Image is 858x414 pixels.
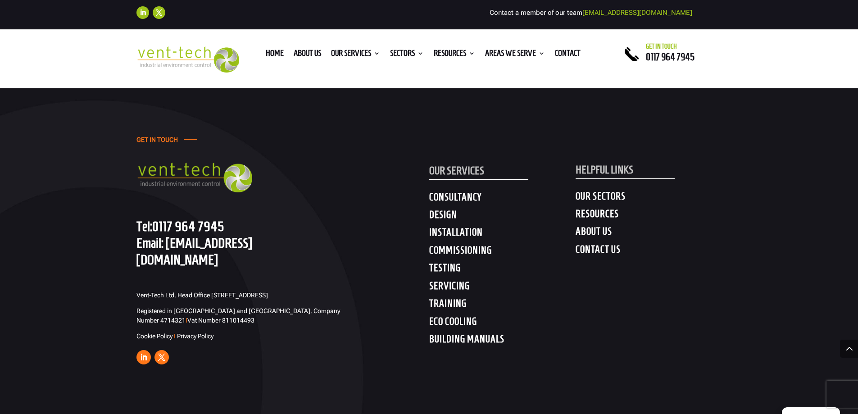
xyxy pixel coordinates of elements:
[294,50,321,60] a: About us
[136,291,268,299] span: Vent-Tech Ltd. Head Office [STREET_ADDRESS]
[136,136,178,148] h4: GET IN TOUCH
[136,332,173,340] a: Cookie Policy
[136,46,240,73] img: 2023-09-27T08_35_16.549ZVENT-TECH---Clear-background
[186,317,187,324] span: I
[174,332,176,340] span: I
[429,209,576,225] h4: DESIGN
[390,50,424,60] a: Sectors
[582,9,692,17] a: [EMAIL_ADDRESS][DOMAIN_NAME]
[490,9,692,17] span: Contact a member of our team
[136,218,152,234] span: Tel:
[576,164,633,176] span: HELPFUL LINKS
[429,280,576,296] h4: SERVICING
[266,50,284,60] a: Home
[429,315,576,332] h4: ECO COOLING
[576,225,722,241] h4: ABOUT US
[429,333,576,349] h4: BUILDING MANUALS
[429,244,576,260] h4: COMMISSIONING
[136,307,340,324] span: Registered in [GEOGRAPHIC_DATA] and [GEOGRAPHIC_DATA]. Company Number 4714321 Vat Number 811014493
[153,6,165,19] a: Follow on X
[429,191,576,207] h4: CONSULTANCY
[576,243,722,259] h4: CONTACT US
[136,350,151,364] a: Follow on LinkedIn
[136,6,149,19] a: Follow on LinkedIn
[429,262,576,278] h4: TESTING
[646,43,677,50] span: Get in touch
[646,51,695,62] a: 0117 964 7945
[429,164,484,177] span: OUR SERVICES
[576,190,722,206] h4: OUR SECTORS
[136,235,252,267] a: [EMAIL_ADDRESS][DOMAIN_NAME]
[576,208,722,224] h4: RESOURCES
[429,226,576,242] h4: INSTALLATION
[177,332,213,340] a: Privacy Policy
[434,50,475,60] a: Resources
[331,50,380,60] a: Our Services
[429,297,576,314] h4: TRAINING
[154,350,169,364] a: Follow on X
[136,235,163,250] span: Email:
[485,50,545,60] a: Areas We Serve
[555,50,581,60] a: Contact
[136,218,224,234] a: Tel:0117 964 7945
